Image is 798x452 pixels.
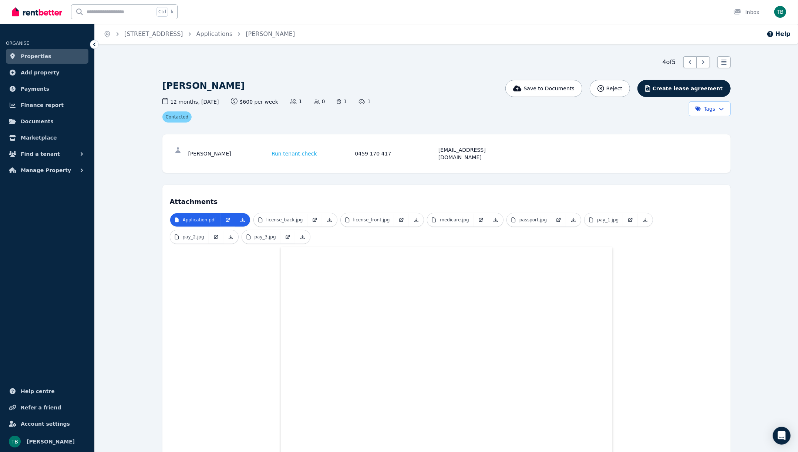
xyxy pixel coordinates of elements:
a: Account settings [6,416,88,431]
h4: Attachments [170,192,723,207]
p: Application.pdf [183,217,216,223]
button: Manage Property [6,163,88,178]
div: 0459 170 417 [355,146,437,161]
a: Open in new Tab [474,213,488,227]
span: 1 [359,98,371,105]
a: Refer a friend [6,400,88,415]
span: Marketplace [21,133,57,142]
a: Download Attachment [488,213,503,227]
a: pay_2.jpg [170,230,209,244]
p: pay_1.jpg [597,217,619,223]
span: Contacted [162,111,192,123]
div: Inbox [734,9,760,16]
button: Create lease agreement [637,80,730,97]
img: RentBetter [12,6,62,17]
span: Find a tenant [21,150,60,158]
img: Tillyck Bevins [774,6,786,18]
a: license_back.jpg [254,213,307,227]
span: Create lease agreement [653,85,723,92]
span: Help centre [21,387,55,396]
a: [STREET_ADDRESS] [124,30,183,37]
a: Download Attachment [566,213,581,227]
span: 0 [314,98,325,105]
a: Open in new Tab [394,213,409,227]
a: Marketplace [6,130,88,145]
button: Reject [590,80,630,97]
span: [PERSON_NAME] [27,437,75,446]
a: Application.pdf [170,213,220,227]
button: Help [767,30,791,38]
a: pay_3.jpg [242,230,280,244]
span: Add property [21,68,60,77]
a: medicare.jpg [427,213,473,227]
a: Download Attachment [322,213,337,227]
a: Payments [6,81,88,96]
a: Help centre [6,384,88,399]
span: 4 of 5 [663,58,676,67]
span: Run tenant check [272,150,317,157]
a: Finance report [6,98,88,113]
span: 12 months , [DATE] [162,98,219,106]
h1: [PERSON_NAME] [162,80,245,92]
span: ORGANISE [6,41,29,46]
span: $600 per week [231,98,279,106]
a: pay_1.jpg [585,213,623,227]
span: Save to Documents [524,85,575,92]
p: license_front.jpg [353,217,390,223]
a: Open in new Tab [209,230,223,244]
span: Ctrl [156,7,168,17]
div: [EMAIL_ADDRESS][DOMAIN_NAME] [438,146,520,161]
a: Open in new Tab [307,213,322,227]
a: passport.jpg [507,213,551,227]
span: Tags [695,105,715,113]
p: pay_3.jpg [255,234,276,240]
span: Documents [21,117,54,126]
a: Documents [6,114,88,129]
a: Open in new Tab [280,230,295,244]
a: Download Attachment [235,213,250,227]
span: Manage Property [21,166,71,175]
a: Open in new Tab [623,213,638,227]
span: Properties [21,52,51,61]
p: passport.jpg [519,217,547,223]
span: Finance report [21,101,64,110]
button: Tags [689,101,731,116]
a: Open in new Tab [220,213,235,227]
a: Download Attachment [638,213,653,227]
button: Save to Documents [505,80,582,97]
a: Open in new Tab [551,213,566,227]
a: Download Attachment [223,230,238,244]
span: 1 [337,98,347,105]
span: k [171,9,174,15]
a: Properties [6,49,88,64]
a: Add property [6,65,88,80]
span: 1 [290,98,302,105]
a: Download Attachment [295,230,310,244]
a: [PERSON_NAME] [246,30,295,37]
p: license_back.jpg [266,217,303,223]
a: license_front.jpg [341,213,394,227]
a: Download Attachment [409,213,424,227]
p: pay_2.jpg [183,234,204,240]
p: medicare.jpg [440,217,469,223]
div: Open Intercom Messenger [773,427,791,445]
span: Payments [21,84,49,93]
a: Applications [196,30,233,37]
span: Refer a friend [21,403,61,412]
nav: Breadcrumb [95,24,304,44]
span: Reject [606,85,622,92]
button: Find a tenant [6,147,88,161]
div: [PERSON_NAME] [188,146,270,161]
span: Account settings [21,419,70,428]
img: Tillyck Bevins [9,436,21,448]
